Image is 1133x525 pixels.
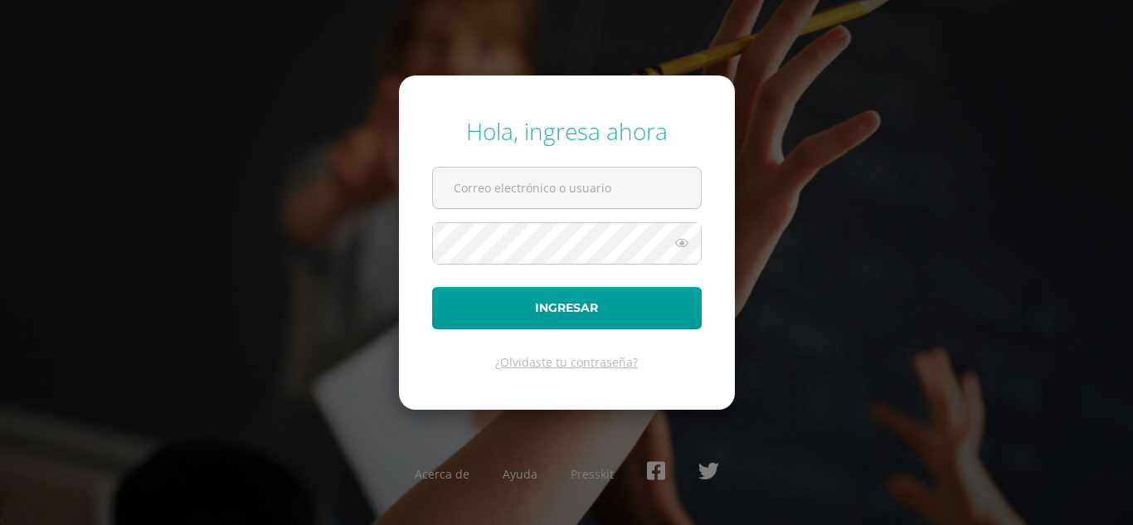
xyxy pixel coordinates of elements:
[432,287,702,329] button: Ingresar
[495,354,638,370] a: ¿Olvidaste tu contraseña?
[415,466,469,482] a: Acerca de
[432,115,702,147] div: Hola, ingresa ahora
[571,466,614,482] a: Presskit
[503,466,537,482] a: Ayuda
[433,168,701,208] input: Correo electrónico o usuario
